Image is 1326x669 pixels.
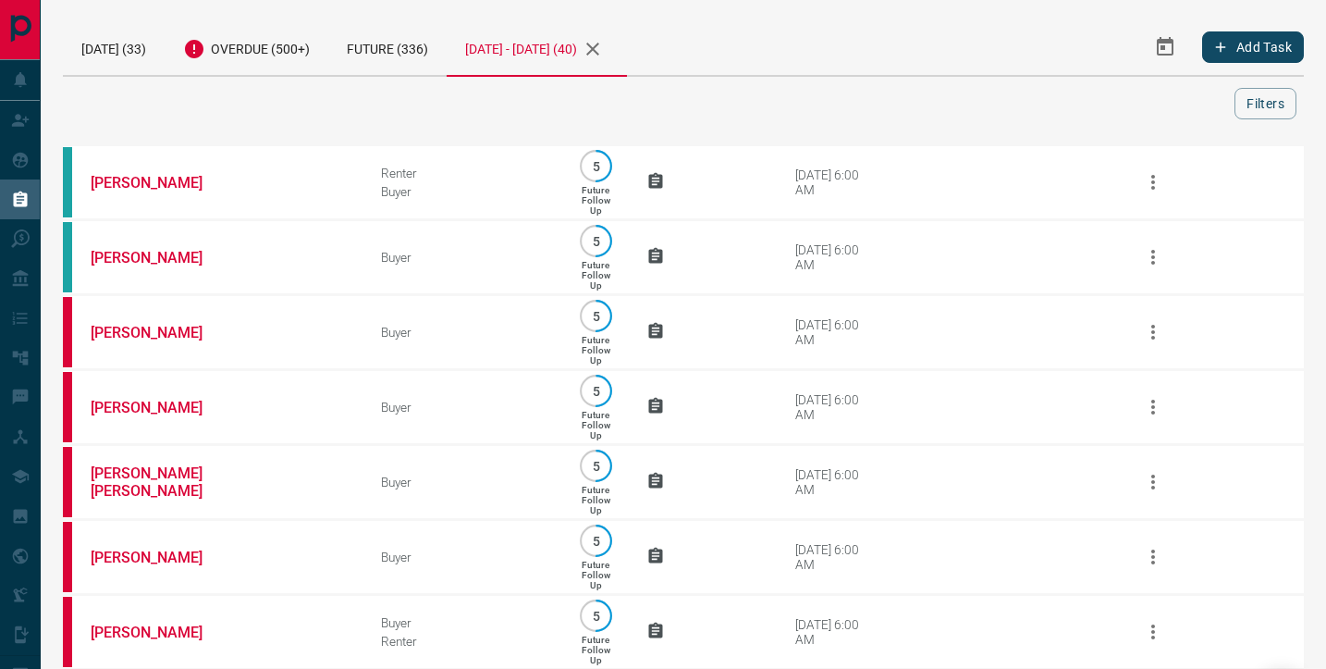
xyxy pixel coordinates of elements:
[1143,25,1187,69] button: Select Date Range
[589,159,603,173] p: 5
[589,534,603,548] p: 5
[328,19,447,75] div: Future (336)
[91,549,229,566] a: [PERSON_NAME]
[589,234,603,248] p: 5
[381,166,545,180] div: Renter
[381,250,545,265] div: Buyer
[589,309,603,323] p: 5
[582,185,610,216] p: Future Follow Up
[582,335,610,365] p: Future Follow Up
[381,325,545,340] div: Buyer
[589,609,603,623] p: 5
[63,297,72,367] div: property.ca
[795,392,874,422] div: [DATE] 6:00 AM
[582,485,610,515] p: Future Follow Up
[91,174,229,192] a: [PERSON_NAME]
[381,615,545,630] div: Buyer
[589,459,603,473] p: 5
[91,624,229,641] a: [PERSON_NAME]
[165,19,328,75] div: Overdue (500+)
[91,465,229,500] a: [PERSON_NAME] [PERSON_NAME]
[63,372,72,442] div: property.ca
[795,467,874,497] div: [DATE] 6:00 AM
[582,410,610,440] p: Future Follow Up
[63,222,72,292] div: condos.ca
[381,634,545,649] div: Renter
[1234,88,1296,119] button: Filters
[582,560,610,590] p: Future Follow Up
[795,542,874,572] div: [DATE] 6:00 AM
[63,522,72,592] div: property.ca
[582,635,610,665] p: Future Follow Up
[63,147,72,217] div: condos.ca
[91,399,229,416] a: [PERSON_NAME]
[795,242,874,272] div: [DATE] 6:00 AM
[91,249,229,266] a: [PERSON_NAME]
[1202,31,1304,63] button: Add Task
[381,550,545,564] div: Buyer
[795,317,874,347] div: [DATE] 6:00 AM
[582,260,610,291] p: Future Follow Up
[795,617,874,647] div: [DATE] 6:00 AM
[91,324,229,341] a: [PERSON_NAME]
[589,384,603,398] p: 5
[63,19,165,75] div: [DATE] (33)
[381,400,545,415] div: Buyer
[381,184,545,199] div: Buyer
[381,475,545,489] div: Buyer
[447,19,627,77] div: [DATE] - [DATE] (40)
[795,167,874,197] div: [DATE] 6:00 AM
[63,447,72,517] div: property.ca
[63,597,72,667] div: property.ca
